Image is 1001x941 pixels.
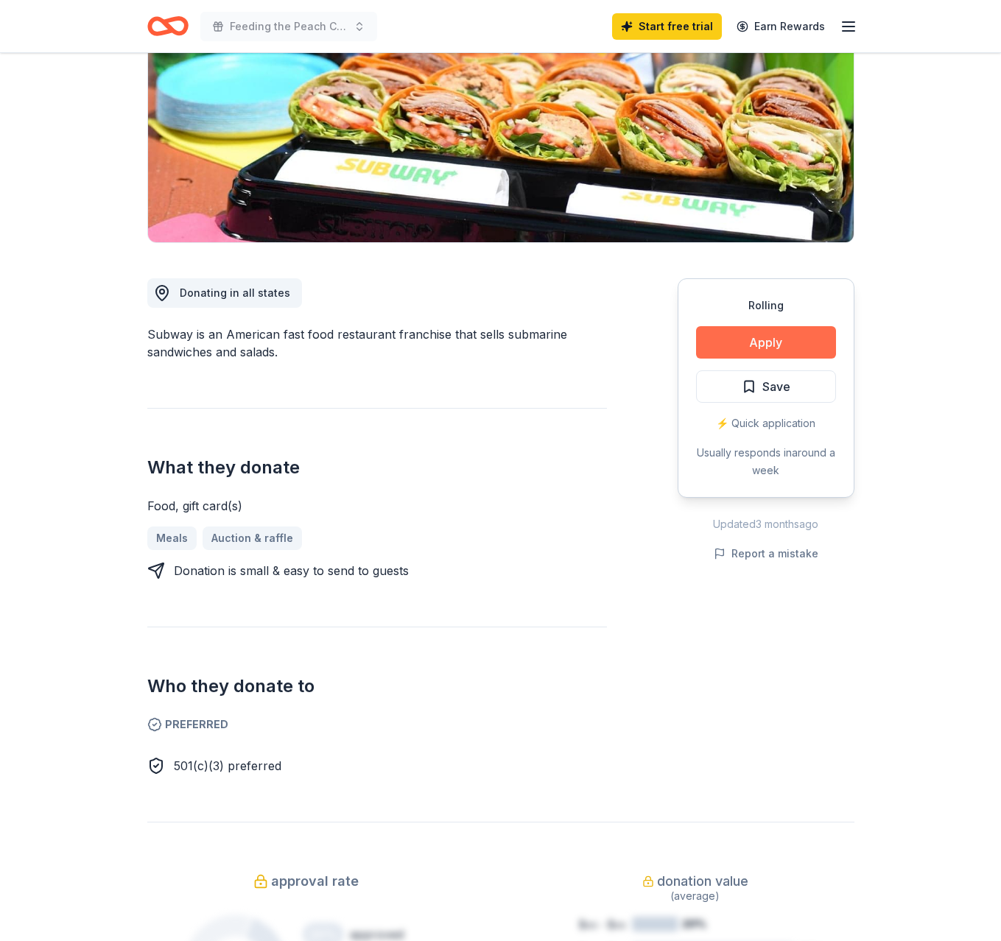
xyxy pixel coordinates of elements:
tspan: $xx - $xx [579,918,626,931]
div: Usually responds in around a week [696,444,836,479]
button: Save [696,370,836,403]
div: Food, gift card(s) [147,497,607,515]
a: Meals [147,526,197,550]
button: Apply [696,326,836,359]
h2: Who they donate to [147,674,607,698]
a: Home [147,9,189,43]
span: Save [762,377,790,396]
span: approval rate [271,870,359,893]
a: Start free trial [612,13,722,40]
a: Earn Rewards [728,13,834,40]
span: Donating in all states [180,286,290,299]
span: 501(c)(3) preferred [174,758,281,773]
div: Donation is small & easy to send to guests [174,562,409,579]
button: Feeding the Peach County High School Band [200,12,377,41]
button: Report a mistake [714,545,818,563]
div: Rolling [696,297,836,314]
a: Auction & raffle [203,526,302,550]
div: (average) [536,887,854,905]
h2: What they donate [147,456,607,479]
span: donation value [657,870,748,893]
span: Feeding the Peach County High School Band [230,18,348,35]
div: ⚡️ Quick application [696,415,836,432]
tspan: 20% [682,917,706,930]
div: Subway is an American fast food restaurant franchise that sells submarine sandwiches and salads. [147,325,607,361]
span: Preferred [147,716,607,733]
div: Updated 3 months ago [678,515,854,533]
